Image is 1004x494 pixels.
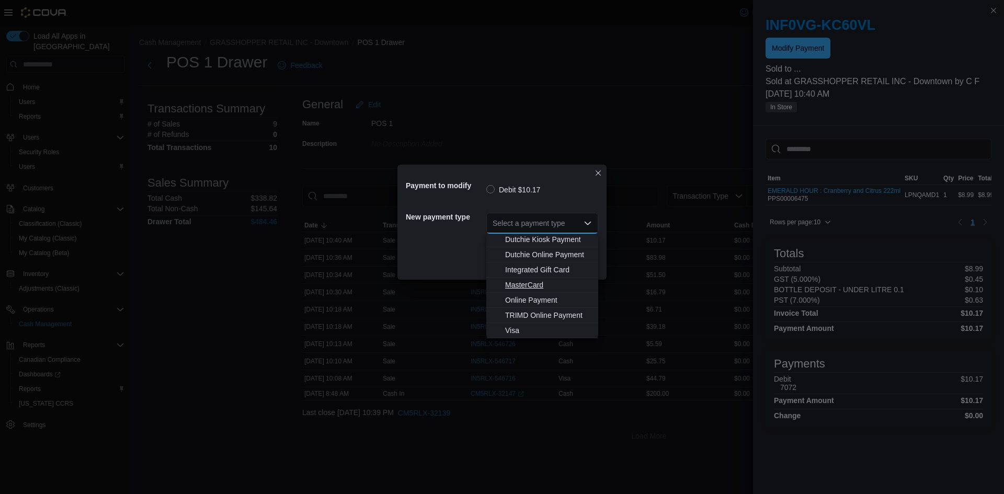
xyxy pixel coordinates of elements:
[505,280,592,290] span: MasterCard
[505,325,592,336] span: Visa
[486,323,598,338] button: Visa
[505,295,592,305] span: Online Payment
[486,308,598,323] button: TRIMD Online Payment
[486,262,598,278] button: Integrated Gift Card
[505,265,592,275] span: Integrated Gift Card
[486,183,540,196] label: Debit $10.17
[505,234,592,245] span: Dutchie Kiosk Payment
[406,206,484,227] h5: New payment type
[493,217,494,229] input: Accessible screen reader label
[406,175,484,196] h5: Payment to modify
[584,219,592,227] button: Close list of options
[486,156,598,338] div: Choose from the following options
[505,310,592,320] span: TRIMD Online Payment
[505,249,592,260] span: Dutchie Online Payment
[486,293,598,308] button: Online Payment
[486,232,598,247] button: Dutchie Kiosk Payment
[486,247,598,262] button: Dutchie Online Payment
[592,167,604,179] button: Closes this modal window
[486,278,598,293] button: MasterCard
